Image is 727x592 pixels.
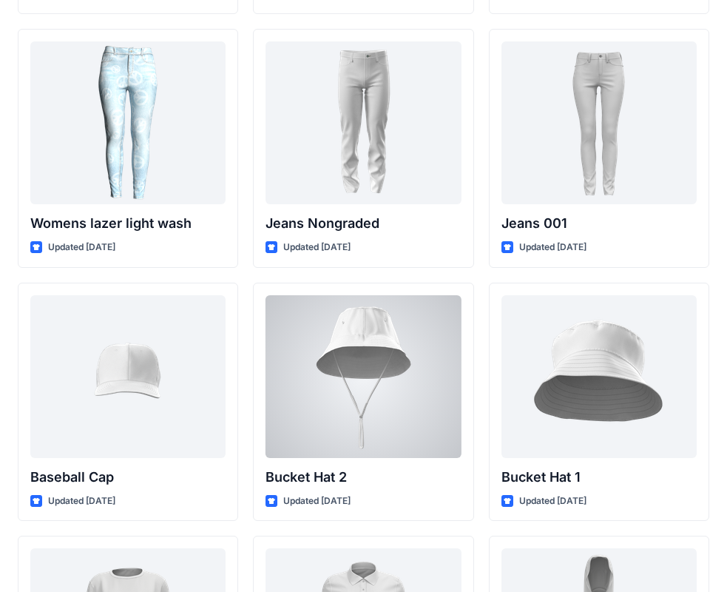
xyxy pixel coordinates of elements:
[519,494,586,509] p: Updated [DATE]
[501,295,697,458] a: Bucket Hat 1
[48,240,115,255] p: Updated [DATE]
[30,295,226,458] a: Baseball Cap
[266,295,461,458] a: Bucket Hat 2
[501,467,697,488] p: Bucket Hat 1
[501,41,697,204] a: Jeans 001
[266,213,461,234] p: Jeans Nongraded
[266,467,461,488] p: Bucket Hat 2
[283,494,351,509] p: Updated [DATE]
[266,41,461,204] a: Jeans Nongraded
[48,494,115,509] p: Updated [DATE]
[519,240,586,255] p: Updated [DATE]
[30,41,226,204] a: Womens lazer light wash
[30,467,226,488] p: Baseball Cap
[501,213,697,234] p: Jeans 001
[283,240,351,255] p: Updated [DATE]
[30,213,226,234] p: Womens lazer light wash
